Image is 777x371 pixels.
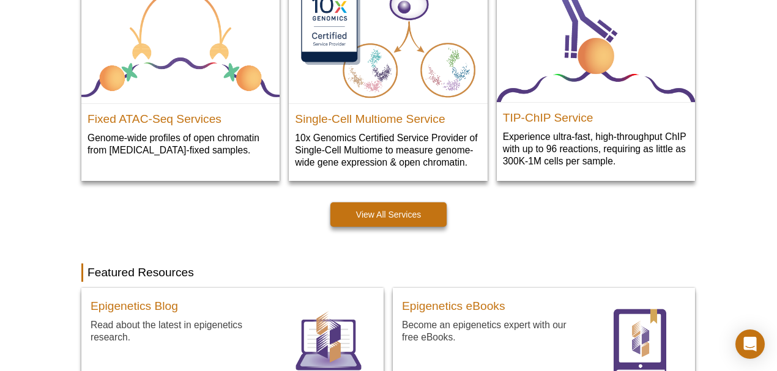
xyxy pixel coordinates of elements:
[735,329,765,359] div: Open Intercom Messenger
[402,318,585,343] p: Become an epigenetics expert with our free eBooks.
[402,300,505,312] h3: Epigenetics eBooks
[503,106,689,124] h2: TIP-ChIP Service
[87,107,273,125] h2: Fixed ATAC-Seq Services
[91,300,178,312] h3: Epigenetics Blog
[295,131,481,169] p: 10x Genomics Certified Service Provider of Single-Cell Multiome to measure genome-wide gene expre...
[91,297,178,318] a: Epigenetics Blog
[87,131,273,156] p: Genome-wide profiles of open chromatin from [MEDICAL_DATA]-fixed samples.
[91,318,273,343] p: Read about the latest in epigenetics research.
[503,130,689,167] p: Experience ultra-fast, high-throughput ChIP with up to 96 reactions, requiring as little as 300K-...
[81,263,696,282] h2: Featured Resources
[295,107,481,125] h2: Single-Cell Multiome Service
[330,202,447,227] a: View All Services
[402,297,505,318] a: Epigenetics eBooks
